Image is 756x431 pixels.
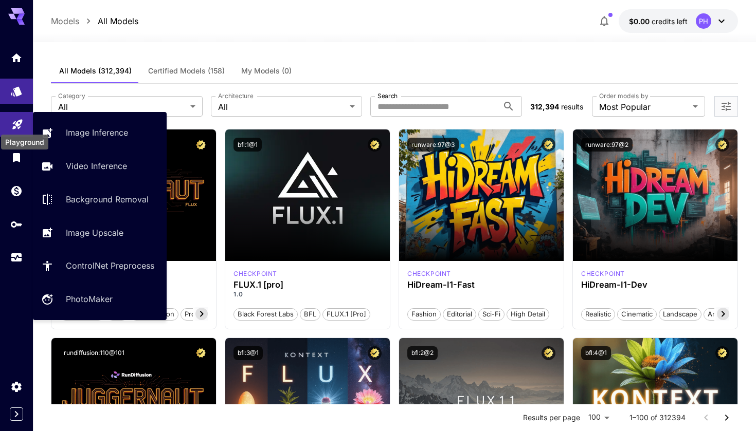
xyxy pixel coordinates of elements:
[181,309,199,320] span: pro
[561,102,583,111] span: results
[194,346,208,360] button: Certified Model – Vetted for best performance and includes a commercial license.
[715,138,729,152] button: Certified Model – Vetted for best performance and includes a commercial license.
[233,138,262,152] button: bfl:1@1
[233,346,263,360] button: bfl:3@1
[51,15,138,27] nav: breadcrumb
[618,309,656,320] span: Cinematic
[704,309,731,320] span: Anime
[58,91,85,100] label: Category
[581,138,633,152] button: runware:97@2
[407,269,451,278] p: checkpoint
[377,91,398,100] label: Search
[407,138,459,152] button: runware:97@3
[720,100,732,113] button: Open more filters
[715,346,729,360] button: Certified Model – Vetted for best performance and includes a commercial license.
[233,280,382,290] h3: FLUX.1 [pro]
[619,9,738,33] button: $0.00
[33,287,167,312] a: PhotoMaker
[629,17,652,26] span: $0.00
[10,218,23,231] div: API Keys
[234,309,297,320] span: Black Forest Labs
[58,101,186,113] span: All
[323,309,370,320] span: FLUX.1 [pro]
[581,346,611,360] button: bfl:4@1
[66,126,128,139] p: Image Inference
[11,115,24,127] div: Playground
[652,17,688,26] span: credits left
[10,82,23,95] div: Models
[233,269,277,278] div: fluxpro
[218,101,346,113] span: All
[368,346,382,360] button: Certified Model – Vetted for best performance and includes a commercial license.
[98,15,138,27] p: All Models
[443,309,476,320] span: Editorial
[581,280,729,290] h3: HiDream-I1-Dev
[10,148,23,161] div: Library
[530,102,559,111] span: 312,394
[599,101,689,113] span: Most Popular
[659,309,701,320] span: Landscape
[1,135,48,149] div: Playground
[599,91,648,100] label: Order models by
[60,346,129,360] button: rundiffusion:110@101
[10,248,23,260] div: Usage
[241,66,292,76] span: My Models (0)
[33,220,167,245] a: Image Upscale
[10,51,23,64] div: Home
[66,160,127,172] p: Video Inference
[523,413,580,423] p: Results per page
[542,138,555,152] button: Certified Model – Vetted for best performance and includes a commercial license.
[479,309,504,320] span: Sci-Fi
[716,407,737,428] button: Go to next page
[66,227,123,239] p: Image Upscale
[66,259,154,272] p: ControlNet Preprocess
[233,290,382,299] p: 1.0
[407,280,555,290] h3: HiDream-I1-Fast
[581,269,625,278] div: HiDream Dev
[10,407,23,421] button: Expand sidebar
[407,346,438,360] button: bfl:2@2
[584,410,613,425] div: 100
[542,346,555,360] button: Certified Model – Vetted for best performance and includes a commercial license.
[300,309,320,320] span: BFL
[51,15,79,27] p: Models
[33,120,167,145] a: Image Inference
[33,154,167,179] a: Video Inference
[408,309,440,320] span: Fashion
[407,269,451,278] div: HiDream Fast
[233,269,277,278] p: checkpoint
[194,138,208,152] button: Certified Model – Vetted for best performance and includes a commercial license.
[507,309,549,320] span: High Detail
[629,413,686,423] p: 1–100 of 312394
[582,309,615,320] span: Realistic
[33,187,167,212] a: Background Removal
[368,138,382,152] button: Certified Model – Vetted for best performance and includes a commercial license.
[10,380,23,393] div: Settings
[696,13,711,29] div: PH
[10,184,23,197] div: Wallet
[148,66,225,76] span: Certified Models (158)
[66,293,113,305] p: PhotoMaker
[581,269,625,278] p: checkpoint
[33,253,167,278] a: ControlNet Preprocess
[66,193,149,205] p: Background Removal
[629,16,688,27] div: $0.00
[59,66,132,76] span: All Models (312,394)
[218,91,253,100] label: Architecture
